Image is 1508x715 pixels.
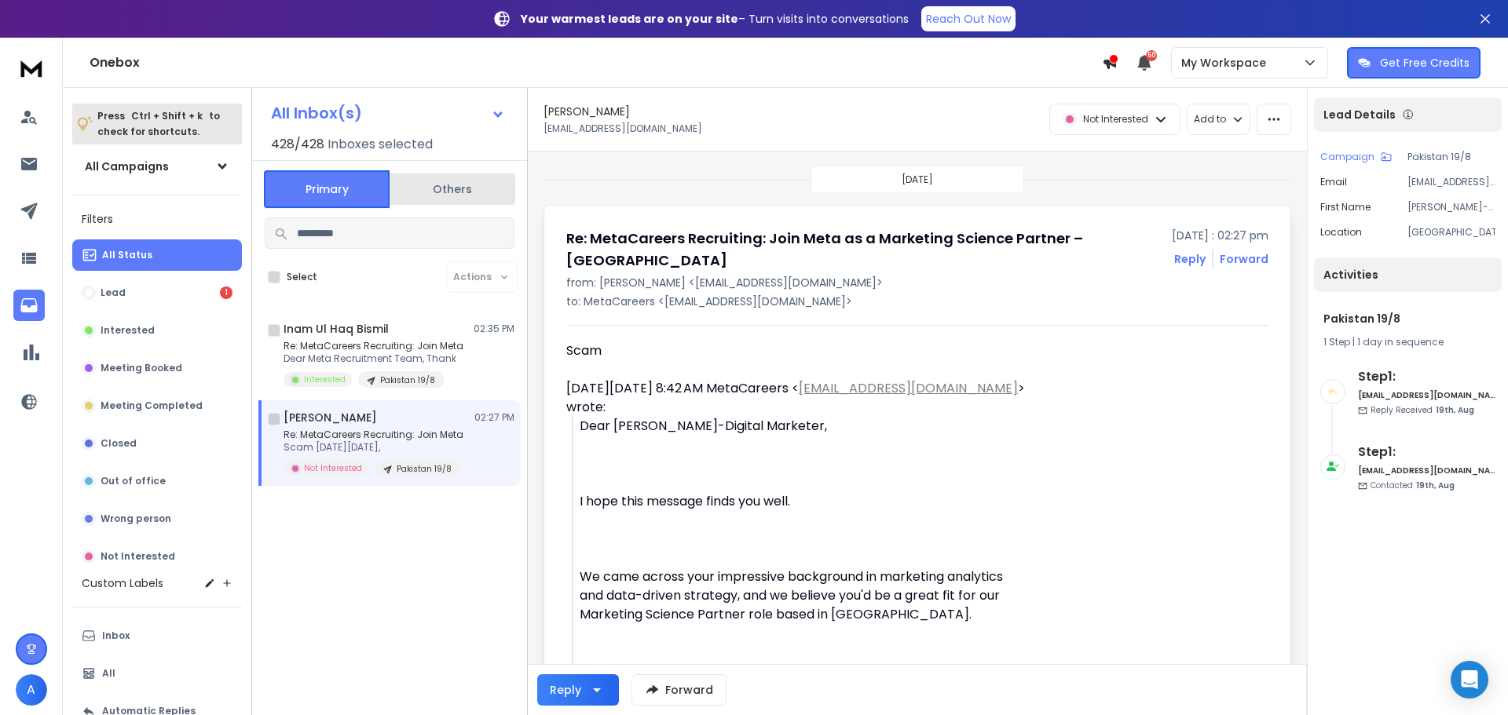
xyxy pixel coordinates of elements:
h1: All Campaigns [85,159,169,174]
div: Open Intercom Messenger [1451,661,1488,699]
p: Interested [304,374,346,385]
span: 19th, Aug [1436,404,1474,416]
p: All Status [102,249,152,261]
h3: Custom Labels [82,575,163,591]
p: Not Interested [101,550,175,563]
span: 428 / 428 [271,135,324,154]
h6: [EMAIL_ADDRESS][DOMAIN_NAME] [1358,389,1495,401]
p: Out of office [101,475,166,487]
button: Wrong person [72,503,242,534]
h6: Step 1 : [1358,443,1495,461]
button: Primary [264,170,390,208]
h3: Filters [72,208,242,230]
div: | [1323,336,1492,348]
p: Get Free Credits [1380,55,1470,71]
p: Reply Received [1371,404,1474,416]
p: [DATE] : 02:27 pm [1172,228,1268,243]
p: Not Interested [1083,113,1148,126]
p: Not Interested [304,462,362,474]
button: Meeting Booked [72,352,242,384]
p: Lead [101,286,126,299]
p: My Workspace [1181,55,1272,71]
p: to: MetaCareers <[EMAIL_ADDRESS][DOMAIN_NAME]> [566,294,1268,309]
h3: Inboxes selected [328,135,433,154]
button: All [72,658,242,689]
span: 19th, Aug [1416,480,1455,491]
button: A [16,674,47,706]
div: Reply [550,682,581,698]
button: Inbox [72,620,242,651]
button: Out of office [72,465,242,497]
button: Reply [1174,251,1206,267]
p: [GEOGRAPHIC_DATA] [1407,226,1495,239]
a: [EMAIL_ADDRESS][DOMAIN_NAME] [799,379,1018,397]
p: location [1320,226,1362,239]
p: Reach Out Now [926,11,1011,27]
button: All Inbox(s) [258,97,518,129]
p: Re: MetaCareers Recruiting: Join Meta [284,340,463,352]
p: First Name [1320,201,1371,213]
h6: [EMAIL_ADDRESS][DOMAIN_NAME] [1358,465,1495,476]
p: 02:27 PM [474,411,514,424]
span: 1 day in sequence [1357,335,1444,348]
h1: Onebox [90,53,1102,72]
button: All Status [72,239,242,271]
p: Dear Meta Recruitment Team, Thank [284,352,463,365]
p: [DATE] [902,173,933,186]
p: Meeting Completed [101,399,203,412]
span: 1 Step [1323,335,1350,348]
p: Pakistan 19/8 [1407,151,1495,163]
p: Pakistan 19/8 [380,374,435,386]
div: [DATE][DATE] 8:42 AM MetaCareers < > wrote: [566,379,1025,417]
p: Email [1320,176,1347,188]
button: Forward [631,674,727,706]
a: Reach Out Now [921,6,1016,31]
p: Meeting Booked [101,362,182,374]
h6: Step 1 : [1358,367,1495,386]
button: All Campaigns [72,151,242,182]
p: Wrong person [101,513,171,525]
p: Inbox [102,629,130,642]
p: Scam [DATE][DATE], [284,441,463,454]
button: Campaign [1320,151,1392,163]
p: [EMAIL_ADDRESS][DOMAIN_NAME] [544,122,702,135]
button: Reply [537,674,619,706]
h1: [PERSON_NAME] [544,104,630,119]
div: Activities [1314,257,1502,292]
p: Interested [101,324,155,337]
p: [PERSON_NAME]-Digital Marketer [1407,201,1495,213]
h1: Inam Ul Haq Bismil [284,321,389,337]
div: 1 [220,286,232,299]
p: Contacted [1371,480,1455,491]
h1: Re: MetaCareers Recruiting: Join Meta as a Marketing Science Partner – [GEOGRAPHIC_DATA] [566,228,1162,272]
img: logo [16,53,47,82]
button: Lead1 [72,277,242,308]
p: [EMAIL_ADDRESS][DOMAIN_NAME] [1407,176,1495,188]
button: Get Free Credits [1347,47,1481,78]
strong: Your warmest leads are on your site [521,11,738,27]
p: Press to check for shortcuts. [97,108,220,140]
button: Meeting Completed [72,390,242,421]
p: from: [PERSON_NAME] <[EMAIL_ADDRESS][DOMAIN_NAME]> [566,275,1268,290]
div: Forward [1220,251,1268,267]
p: Lead Details [1323,107,1396,122]
button: Not Interested [72,541,242,572]
p: Campaign [1320,151,1374,163]
h1: Pakistan 19/8 [1323,311,1492,326]
p: Re: MetaCareers Recruiting: Join Meta [284,429,463,441]
div: Scam [566,341,1025,360]
p: All [102,667,115,680]
button: Closed [72,428,242,459]
span: 50 [1146,50,1157,61]
span: Ctrl + Shift + k [129,107,205,125]
p: Closed [101,437,137,450]
button: Interested [72,315,242,346]
label: Select [287,271,317,283]
p: 02:35 PM [474,323,514,335]
p: Add to [1194,113,1226,126]
h1: All Inbox(s) [271,105,362,121]
button: Others [390,172,515,206]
